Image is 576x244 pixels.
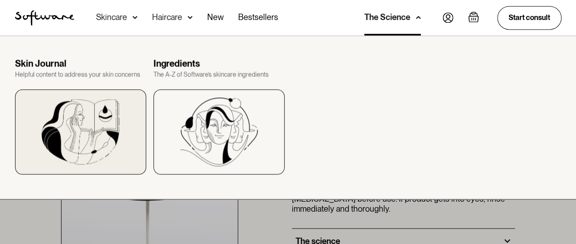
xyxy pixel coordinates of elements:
[15,58,146,69] div: Skin Journal
[364,13,410,22] div: The Science
[153,71,285,78] div: The A-Z of Software’s skincare ingredients
[15,10,74,25] a: home
[15,58,146,174] a: Skin JournalHelpful content to address your skin concerns
[152,13,182,22] div: Haircare
[15,10,74,25] img: Software Logo
[416,13,421,22] img: arrow down
[15,71,146,78] div: Helpful content to address your skin concerns
[497,6,561,29] a: Start consult
[133,13,138,22] img: arrow down
[188,13,193,22] img: arrow down
[468,11,483,24] a: Open cart containing items
[153,58,285,69] div: Ingredients
[153,58,285,174] a: IngredientsThe A-Z of Software’s skincare ingredients
[96,13,127,22] div: Skincare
